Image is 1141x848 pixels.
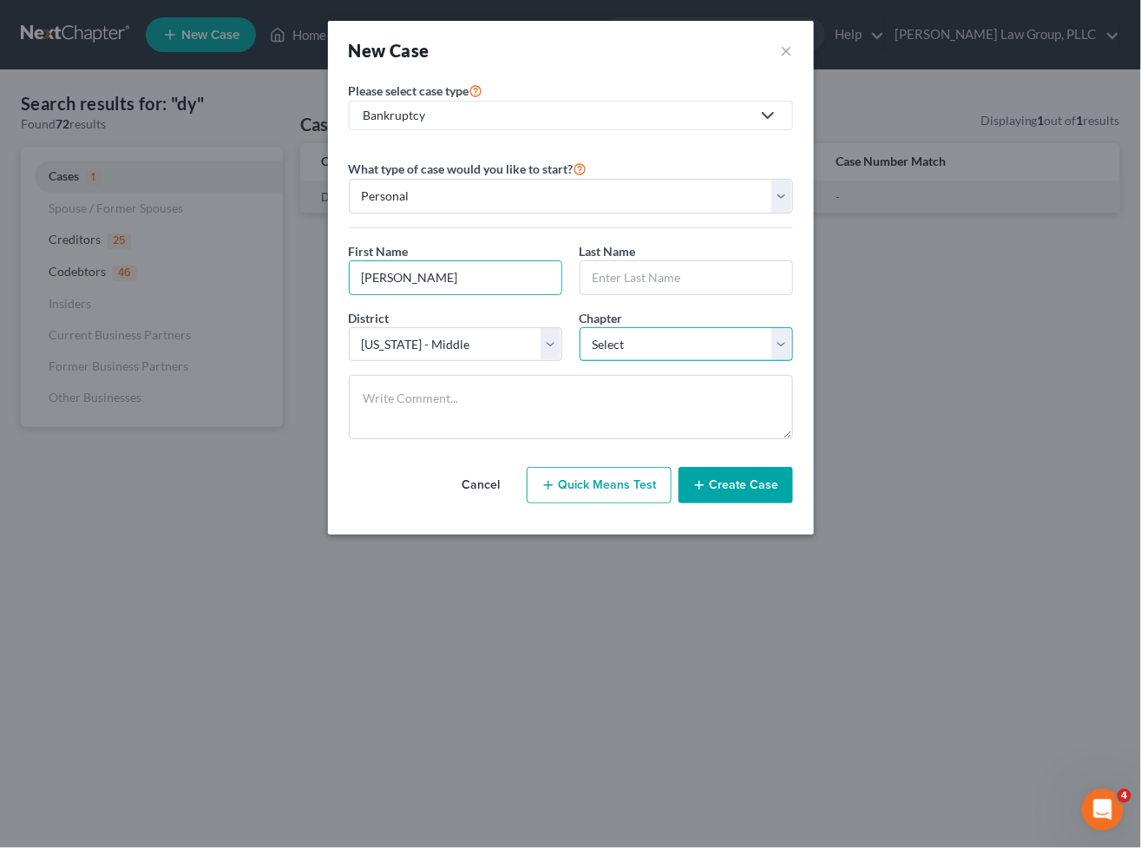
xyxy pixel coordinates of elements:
button: Quick Means Test [527,467,672,503]
button: × [781,38,793,62]
label: What type of case would you like to start? [349,158,587,179]
span: First Name [349,244,409,259]
button: Cancel [443,468,520,503]
input: Enter First Name [350,261,561,294]
iframe: Intercom live chat [1082,789,1124,831]
span: Last Name [580,244,636,259]
span: 4 [1118,789,1131,803]
span: District [349,311,390,325]
input: Enter Last Name [580,261,792,294]
div: Bankruptcy [364,107,751,124]
span: Please select case type [349,83,469,98]
button: Create Case [679,467,793,503]
strong: New Case [349,40,430,61]
span: Chapter [580,311,623,325]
